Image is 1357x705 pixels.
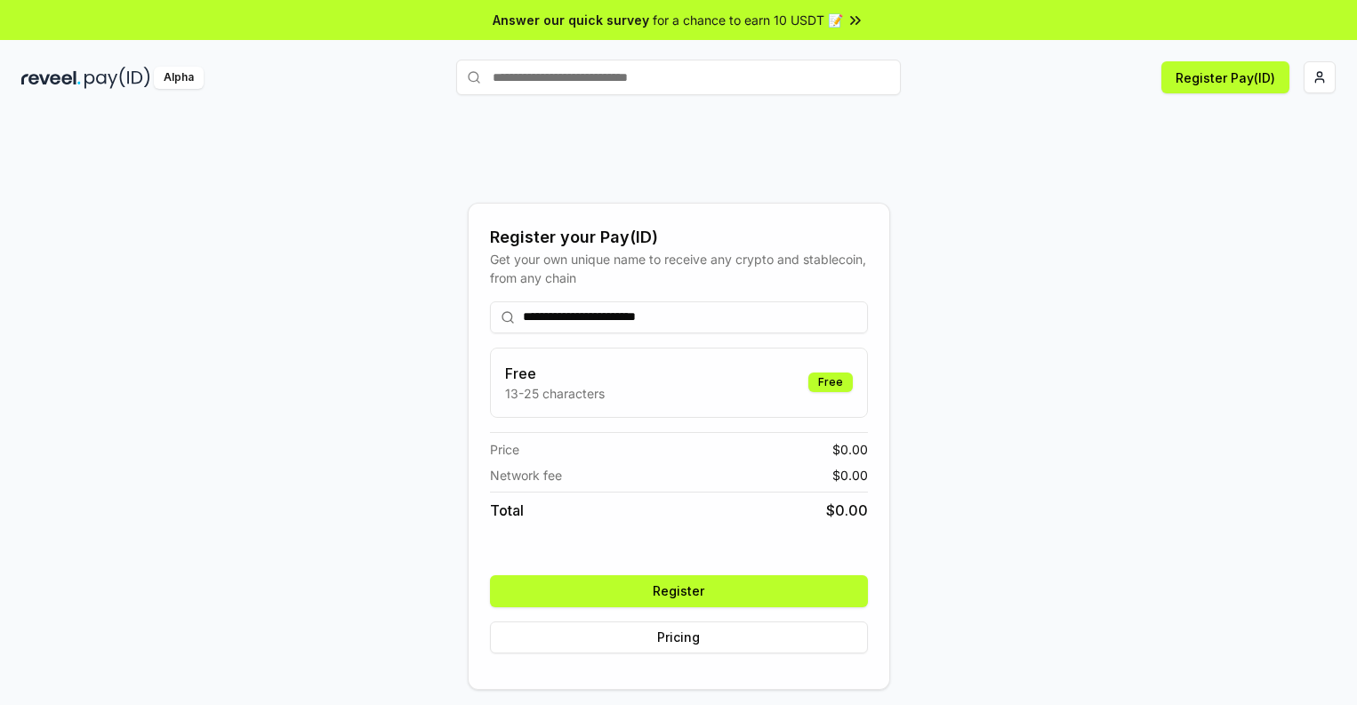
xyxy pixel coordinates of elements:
[493,11,649,29] span: Answer our quick survey
[808,373,853,392] div: Free
[84,67,150,89] img: pay_id
[505,384,605,403] p: 13-25 characters
[490,621,868,653] button: Pricing
[505,363,605,384] h3: Free
[490,500,524,521] span: Total
[826,500,868,521] span: $ 0.00
[490,466,562,485] span: Network fee
[21,67,81,89] img: reveel_dark
[1161,61,1289,93] button: Register Pay(ID)
[490,225,868,250] div: Register your Pay(ID)
[653,11,843,29] span: for a chance to earn 10 USDT 📝
[490,440,519,459] span: Price
[154,67,204,89] div: Alpha
[490,575,868,607] button: Register
[490,250,868,287] div: Get your own unique name to receive any crypto and stablecoin, from any chain
[832,440,868,459] span: $ 0.00
[832,466,868,485] span: $ 0.00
